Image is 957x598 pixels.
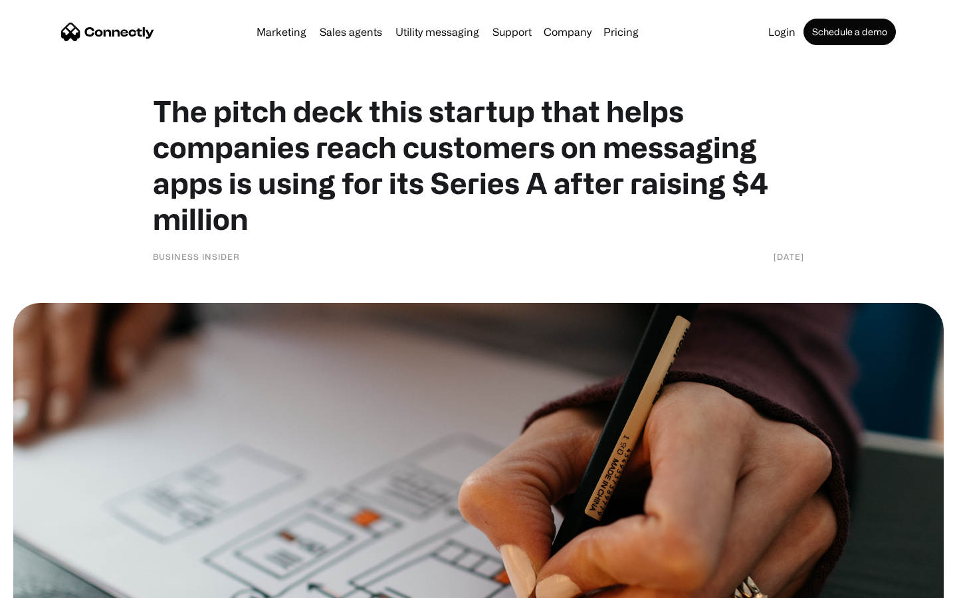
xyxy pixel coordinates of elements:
[544,23,591,41] div: Company
[487,27,537,37] a: Support
[390,27,484,37] a: Utility messaging
[251,27,312,37] a: Marketing
[13,575,80,593] aside: Language selected: English
[803,19,896,45] a: Schedule a demo
[763,27,801,37] a: Login
[774,250,804,263] div: [DATE]
[540,23,595,41] div: Company
[61,22,154,42] a: home
[153,93,804,237] h1: The pitch deck this startup that helps companies reach customers on messaging apps is using for i...
[314,27,387,37] a: Sales agents
[153,250,240,263] div: Business Insider
[27,575,80,593] ul: Language list
[598,27,644,37] a: Pricing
